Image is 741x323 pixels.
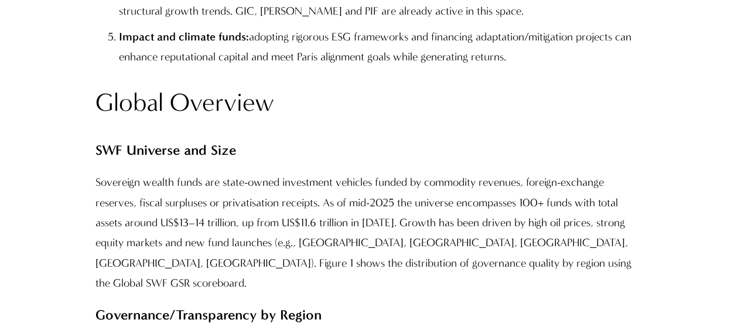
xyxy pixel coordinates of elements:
p: Sovereign wealth funds are state-owned investment vehicles funded by commodity revenues, foreign-... [95,172,646,293]
strong: Impact and climate funds: [119,30,249,43]
strong: SWF Universe and Size [95,142,236,158]
strong: Governance/Transparency by Region [95,307,322,323]
p: adopting rigorous ESG frameworks and financing adaptation/mitigation projects can enhance reputat... [119,27,646,67]
h2: Global Overview [95,86,646,119]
